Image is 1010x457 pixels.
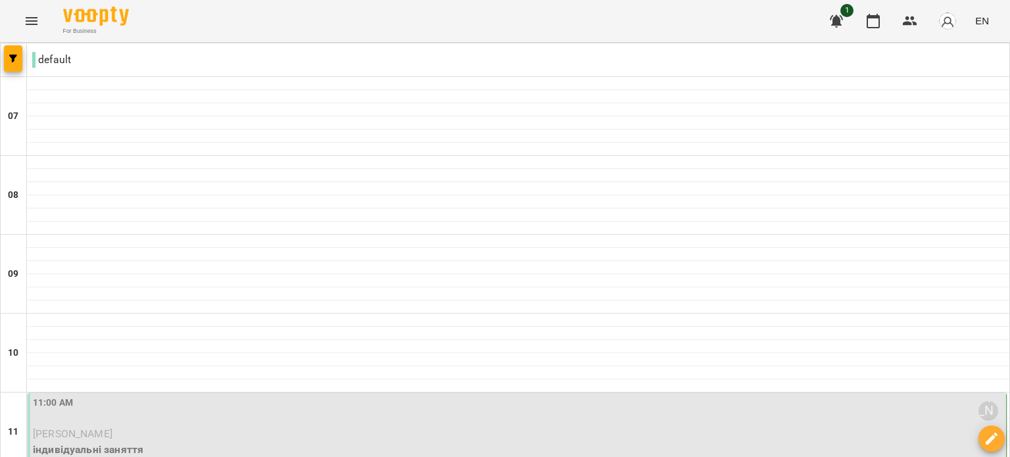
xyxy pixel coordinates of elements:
div: Мельник Ірина Анатоліївна [978,401,998,421]
span: EN [975,14,989,28]
button: Menu [16,5,47,37]
h6: 10 [8,346,18,360]
span: 1 [840,4,854,17]
img: Voopty Logo [63,7,129,26]
h6: 09 [8,267,18,281]
h6: 07 [8,109,18,124]
button: EN [970,9,994,33]
span: [PERSON_NAME] [33,427,112,440]
p: default [32,52,71,68]
label: 11:00 AM [33,396,73,410]
span: For Business [63,27,129,36]
h6: 11 [8,425,18,439]
img: avatar_s.png [938,12,957,30]
h6: 08 [8,188,18,203]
